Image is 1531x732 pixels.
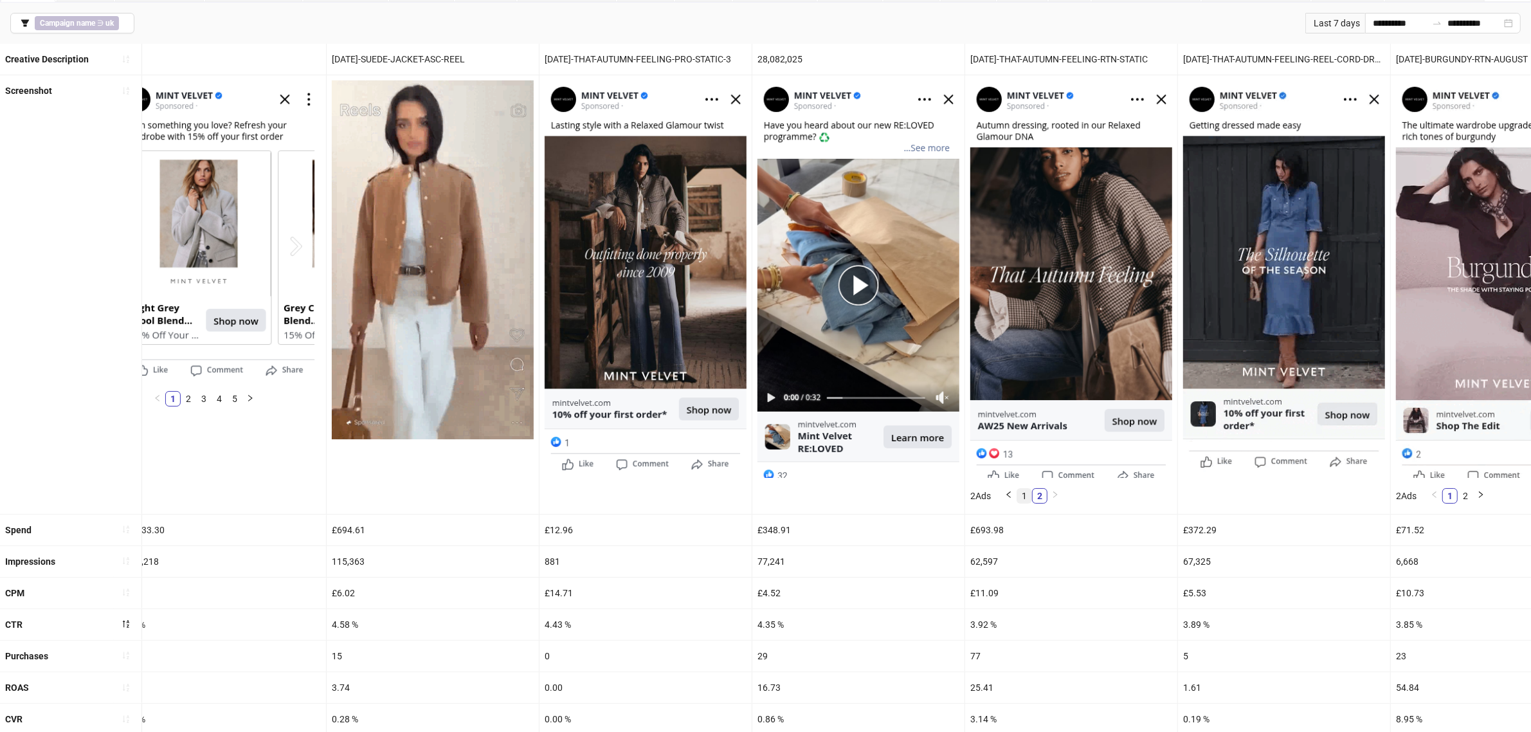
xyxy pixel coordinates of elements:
div: 28,082,025 [752,44,965,75]
span: sort-ascending [122,556,131,565]
div: [DATE]-THAT-AUTUMN-FEELING-RTN-STATIC [965,44,1177,75]
div: £348.91 [752,515,965,545]
li: 5 [227,391,242,407]
div: 0 [539,641,752,672]
span: sort-ascending [122,715,131,724]
img: Screenshot 6832563313700 [1183,80,1385,471]
a: 5 [228,392,242,406]
li: 1 [1442,488,1458,504]
div: [DATE]-THAT-AUTUMN-FEELING-PRO-STATIC-3 [539,44,752,75]
div: 2,232 [114,641,326,672]
b: Screenshot [5,86,52,96]
span: to [1432,18,1442,28]
div: 4.58 % [327,609,539,640]
span: left [154,394,161,402]
div: £6.02 [327,578,539,608]
div: 3.92 % [965,609,1177,640]
button: right [1047,488,1063,504]
div: 4.43 % [539,609,752,640]
b: Purchases [5,651,48,661]
img: Screenshot 6832597755100 [545,80,747,474]
div: £5.53 [1178,578,1390,608]
div: 4.60 % [114,609,326,640]
b: ROAS [5,682,29,693]
span: right [1051,491,1059,499]
span: sort-ascending [122,683,131,692]
li: 4 [212,391,227,407]
b: CTR [5,619,23,630]
b: Campaign name [40,19,95,28]
li: 3 [196,391,212,407]
span: left [1431,491,1438,499]
a: 1 [166,392,180,406]
img: Screenshot 6574344654500 [119,80,321,381]
div: 2,016,218 [114,546,326,577]
span: 2 Ads [970,491,991,501]
div: £4.52 [752,578,965,608]
div: [DATE]-THAT-AUTUMN-FEELING-REEL-CORD-DRESS-VIDEO [1178,44,1390,75]
div: 115,363 [327,546,539,577]
li: 1 [165,391,181,407]
button: left [1427,488,1442,504]
div: 77,241 [752,546,965,577]
div: 67,325 [1178,546,1390,577]
button: right [1473,488,1489,504]
div: 29 [752,641,965,672]
button: left [1001,488,1017,504]
div: 0.00 [539,672,752,703]
li: Previous Page [1427,488,1442,504]
img: Screenshot 6828491135100 [332,80,534,439]
div: £17,233.30 [114,515,326,545]
b: CPM [5,588,24,598]
div: £693.98 [965,515,1177,545]
li: 2 [1458,488,1473,504]
div: £11.09 [965,578,1177,608]
span: right [246,394,254,402]
li: Next Page [1047,488,1063,504]
div: £8.55 [114,578,326,608]
li: Previous Page [150,391,165,407]
div: 3.89 % [1178,609,1390,640]
span: sort-ascending [122,55,131,64]
div: 1.61 [1178,672,1390,703]
div: 77 [965,641,1177,672]
div: 5 [1178,641,1390,672]
a: 4 [212,392,226,406]
button: Campaign name ∋ uk [10,13,134,33]
div: 16.73 [752,672,965,703]
img: Screenshot 6832564151500 [970,80,1172,477]
a: 2 [1458,489,1472,503]
div: £372.29 [1178,515,1390,545]
div: [DATE]-SUEDE-JACKET-ASC-REEL [327,44,539,75]
a: 2 [1033,489,1047,503]
div: 3.74 [327,672,539,703]
button: left [150,391,165,407]
img: Screenshot 6830911435100 [757,80,959,477]
a: 3 [197,392,211,406]
div: Last 7 days [1305,13,1365,33]
span: sort-ascending [122,588,131,597]
div: 25.41 [965,672,1177,703]
a: 1 [1443,489,1457,503]
span: right [1477,491,1485,499]
li: Next Page [242,391,258,407]
li: Next Page [1473,488,1489,504]
b: CVR [5,714,23,724]
li: 1 [1017,488,1032,504]
div: EN [114,44,326,75]
span: sort-ascending [122,86,131,95]
div: £694.61 [327,515,539,545]
b: Creative Description [5,54,89,64]
b: Spend [5,525,32,535]
div: 62,597 [965,546,1177,577]
li: Previous Page [1001,488,1017,504]
span: ∋ [35,16,119,30]
span: sort-ascending [122,651,131,660]
div: 25.49 [114,672,326,703]
b: Impressions [5,556,55,567]
span: sort-descending [122,619,131,628]
b: uk [105,19,114,28]
span: left [1005,491,1013,499]
button: right [242,391,258,407]
span: filter [21,19,30,28]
